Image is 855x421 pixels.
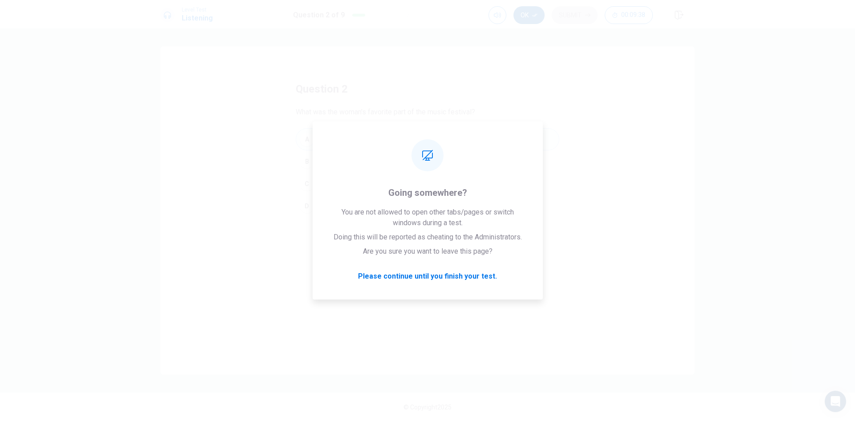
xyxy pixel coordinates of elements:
div: B [300,154,314,169]
button: AThe acoustic stage. [296,128,559,150]
span: The acoustic stage. [318,134,378,145]
span: 00:09:38 [621,12,645,19]
button: Ok [513,6,545,24]
div: C [300,177,314,191]
span: The food trucks. [318,156,368,167]
button: DThe performance by The Sonic Waves. [296,195,559,217]
span: Level Test [182,7,213,13]
span: Discovering new artists. [318,178,393,189]
button: BThe food trucks. [296,150,559,173]
div: Open Intercom Messenger [825,391,846,412]
div: A [300,132,314,146]
span: © Copyright 2025 [403,404,452,411]
span: The performance by The Sonic Waves. [318,201,437,211]
button: 00:09:38 [605,6,653,24]
h1: Listening [182,13,213,24]
button: CDiscovering new artists. [296,173,559,195]
h1: Question 2 of 9 [293,10,345,20]
h4: question 2 [296,82,348,96]
div: D [300,199,314,213]
span: What was the woman's favorite part of the music festival? [296,107,475,117]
